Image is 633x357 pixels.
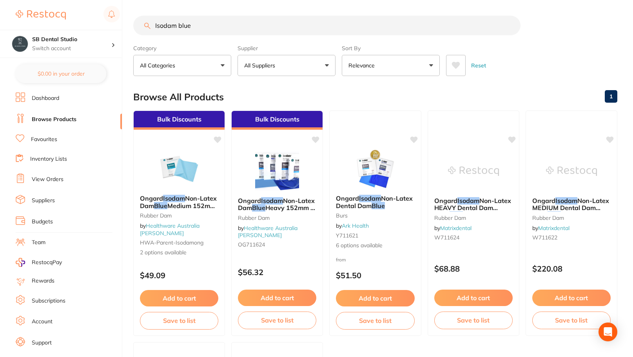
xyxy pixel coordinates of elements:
[238,197,261,205] span: Ongard
[548,211,561,219] em: Blue
[450,211,463,219] em: Blue
[140,194,217,209] span: Non-Latex Dam
[238,312,316,329] button: Save to list
[532,290,611,306] button: Add to cart
[532,264,611,273] p: $220.08
[154,202,167,210] em: Blue
[469,55,488,76] button: Reset
[359,194,381,202] em: Isodam
[238,204,315,219] span: Heavy 152mm x 152mm - 20/Box
[434,197,511,219] span: Non-Latex HEAVY Dental Dam Light
[434,215,513,221] small: rubber dam
[434,290,513,306] button: Add to cart
[532,312,611,329] button: Save to list
[140,195,218,209] b: Ongard Isodam Non-Latex Dam Blue Medium 152mm x 152mm
[140,212,218,219] small: Rubber Dam
[348,62,378,69] p: Relevance
[133,16,521,35] input: Search Products
[32,45,111,53] p: Switch account
[16,6,66,24] a: Restocq Logo
[342,45,440,52] label: Sort By
[532,225,570,232] span: by
[261,197,283,205] em: Isodam
[238,225,297,239] span: by
[238,268,316,277] p: $56.32
[32,94,59,102] a: Dashboard
[32,176,63,183] a: View Orders
[163,194,185,202] em: Isodam
[32,277,54,285] a: Rewards
[434,234,459,241] span: W711624
[140,290,218,306] button: Add to cart
[238,290,316,306] button: Add to cart
[336,271,414,280] p: $51.50
[532,197,611,212] b: Ongard Isodam Non-Latex MEDIUM Dental Dam Light Blue (80/pcs) 150x150mm
[16,10,66,20] img: Restocq Logo
[336,290,414,306] button: Add to cart
[336,222,369,229] span: by
[252,152,303,191] img: Ongard Isodam Non-Latex Dam Blue Heavy 152mm x 152mm - 20/Box
[32,339,52,347] a: Support
[238,197,315,212] span: Non-Latex Dam
[16,258,25,267] img: RestocqPay
[238,197,316,212] b: Ongard Isodam Non-Latex Dam Blue Heavy 152mm x 152mm - 20/Box
[238,55,336,76] button: All Suppliers
[532,197,609,219] span: Non-Latex MEDIUM Dental Dam Light
[32,36,111,43] h4: SB Dental Studio
[336,242,414,250] span: 6 options available
[434,225,472,232] span: by
[532,197,555,205] span: Ongard
[16,258,62,267] a: RestocqPay
[154,149,205,188] img: Ongard Isodam Non-Latex Dam Blue Medium 152mm x 152mm
[434,264,513,273] p: $68.88
[238,225,297,239] a: Healthware Australia [PERSON_NAME]
[133,92,224,103] h2: Browse All Products
[32,116,76,123] a: Browse Products
[134,111,225,130] div: Bulk Discounts
[32,297,65,305] a: Subscriptions
[336,232,358,239] span: Y711621
[434,197,513,212] b: Ongard Isodam Non-Latex HEAVY Dental Dam Light Blue (20/pcs) 150x150mm
[342,222,369,229] a: Ark Health
[336,194,359,202] span: Ongard
[140,239,203,246] span: HWA-parent-isodamong
[30,155,67,163] a: Inventory Lists
[32,259,62,266] span: RestocqPay
[133,45,231,52] label: Category
[16,64,106,83] button: $0.00 in your order
[336,195,414,209] b: Ongard Isodam Non-Latex Dental Dam Blue
[140,202,216,217] span: Medium 152mm x 152mm
[372,202,385,210] em: Blue
[252,204,265,212] em: Blue
[133,55,231,76] button: All Categories
[336,257,346,263] span: from
[140,222,200,236] span: by
[434,197,457,205] span: Ongard
[336,212,414,219] small: burs
[457,197,479,205] em: Isodam
[448,152,499,191] img: Ongard Isodam Non-Latex HEAVY Dental Dam Light Blue (20/pcs) 150x150mm
[532,215,611,221] small: rubber dam
[140,222,200,236] a: Healthware Australia [PERSON_NAME]
[555,197,577,205] em: Isodam
[434,312,513,329] button: Save to list
[605,89,617,104] a: 1
[140,194,163,202] span: Ongard
[140,62,178,69] p: All Categories
[538,225,570,232] a: Matrixdental
[31,136,57,143] a: Favourites
[440,225,472,232] a: Matrixdental
[232,111,323,130] div: Bulk Discounts
[546,152,597,191] img: Ongard Isodam Non-Latex MEDIUM Dental Dam Light Blue (80/pcs) 150x150mm
[32,239,45,246] a: Team
[140,271,218,280] p: $49.09
[238,45,336,52] label: Supplier
[32,218,53,226] a: Budgets
[140,312,218,329] button: Save to list
[342,55,440,76] button: Relevance
[599,323,617,341] div: Open Intercom Messenger
[238,241,265,248] span: OG711624
[336,194,413,209] span: Non-Latex Dental Dam
[244,62,278,69] p: All Suppliers
[238,215,316,221] small: Rubber Dam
